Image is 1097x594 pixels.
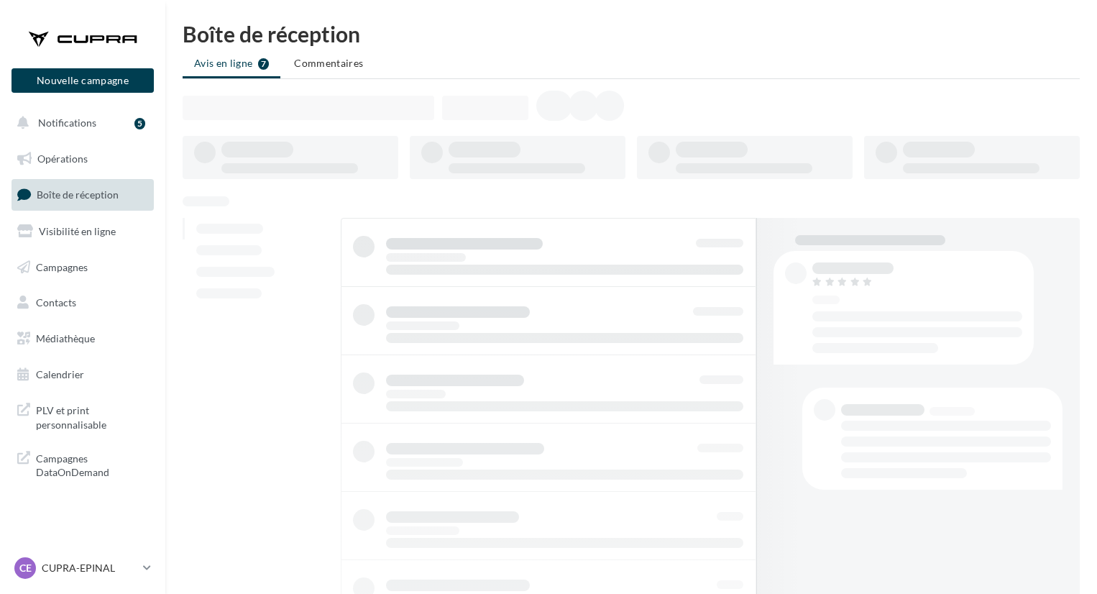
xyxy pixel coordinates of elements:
[39,225,116,237] span: Visibilité en ligne
[9,395,157,437] a: PLV et print personnalisable
[19,561,32,575] span: CE
[9,443,157,485] a: Campagnes DataOnDemand
[9,216,157,247] a: Visibilité en ligne
[36,332,95,344] span: Médiathèque
[9,252,157,283] a: Campagnes
[183,23,1080,45] div: Boîte de réception
[12,68,154,93] button: Nouvelle campagne
[36,260,88,273] span: Campagnes
[37,188,119,201] span: Boîte de réception
[36,401,148,431] span: PLV et print personnalisable
[9,179,157,210] a: Boîte de réception
[36,368,84,380] span: Calendrier
[36,449,148,480] span: Campagnes DataOnDemand
[38,116,96,129] span: Notifications
[9,288,157,318] a: Contacts
[37,152,88,165] span: Opérations
[42,561,137,575] p: CUPRA-EPINAL
[36,296,76,309] span: Contacts
[9,108,151,138] button: Notifications 5
[294,57,363,69] span: Commentaires
[9,360,157,390] a: Calendrier
[9,324,157,354] a: Médiathèque
[134,118,145,129] div: 5
[9,144,157,174] a: Opérations
[12,554,154,582] a: CE CUPRA-EPINAL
